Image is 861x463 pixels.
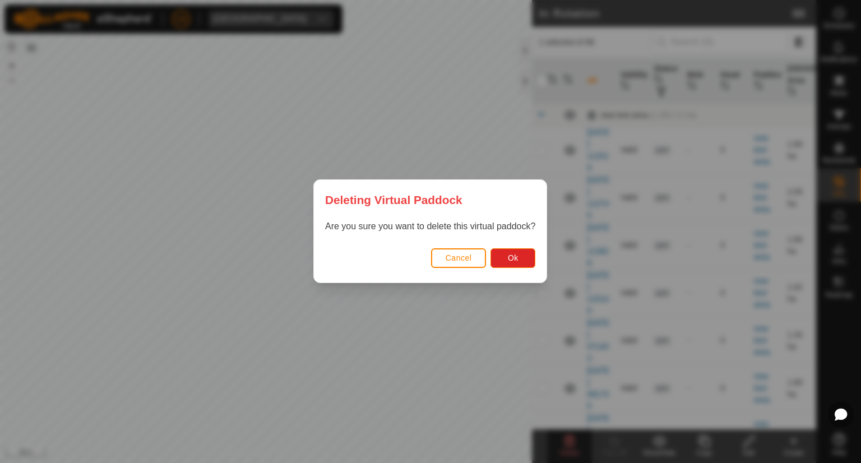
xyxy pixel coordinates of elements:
span: Cancel [446,254,472,263]
span: Deleting Virtual Paddock [325,191,462,209]
span: Ok [508,254,519,263]
button: Cancel [431,248,487,268]
p: Are you sure you want to delete this virtual paddock? [325,220,535,234]
button: Ok [491,248,536,268]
